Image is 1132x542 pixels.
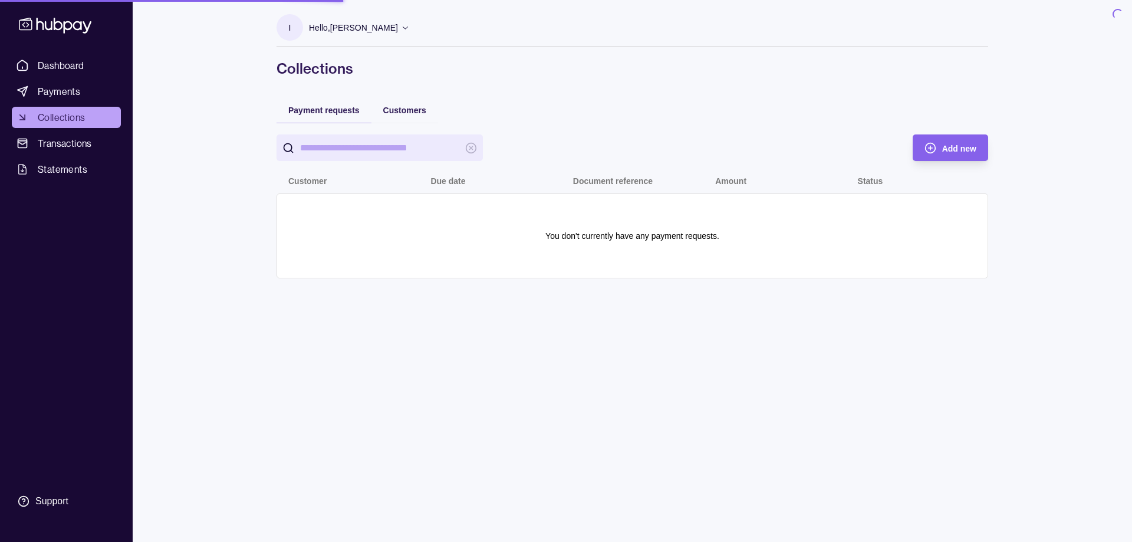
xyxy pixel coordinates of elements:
[35,495,68,508] div: Support
[12,489,121,514] a: Support
[545,229,719,242] p: You don't currently have any payment requests.
[12,107,121,128] a: Collections
[288,106,360,115] span: Payment requests
[300,134,459,161] input: search
[12,55,121,76] a: Dashboard
[38,136,92,150] span: Transactions
[383,106,426,115] span: Customers
[38,162,87,176] span: Statements
[38,84,80,98] span: Payments
[858,176,883,186] p: Status
[12,81,121,102] a: Payments
[12,133,121,154] a: Transactions
[12,159,121,180] a: Statements
[288,176,327,186] p: Customer
[942,144,976,153] span: Add new
[289,21,291,34] p: I
[430,176,465,186] p: Due date
[277,59,988,78] h1: Collections
[715,176,746,186] p: Amount
[309,21,398,34] p: Hello, [PERSON_NAME]
[38,110,85,124] span: Collections
[573,176,653,186] p: Document reference
[913,134,988,161] button: Add new
[38,58,84,73] span: Dashboard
